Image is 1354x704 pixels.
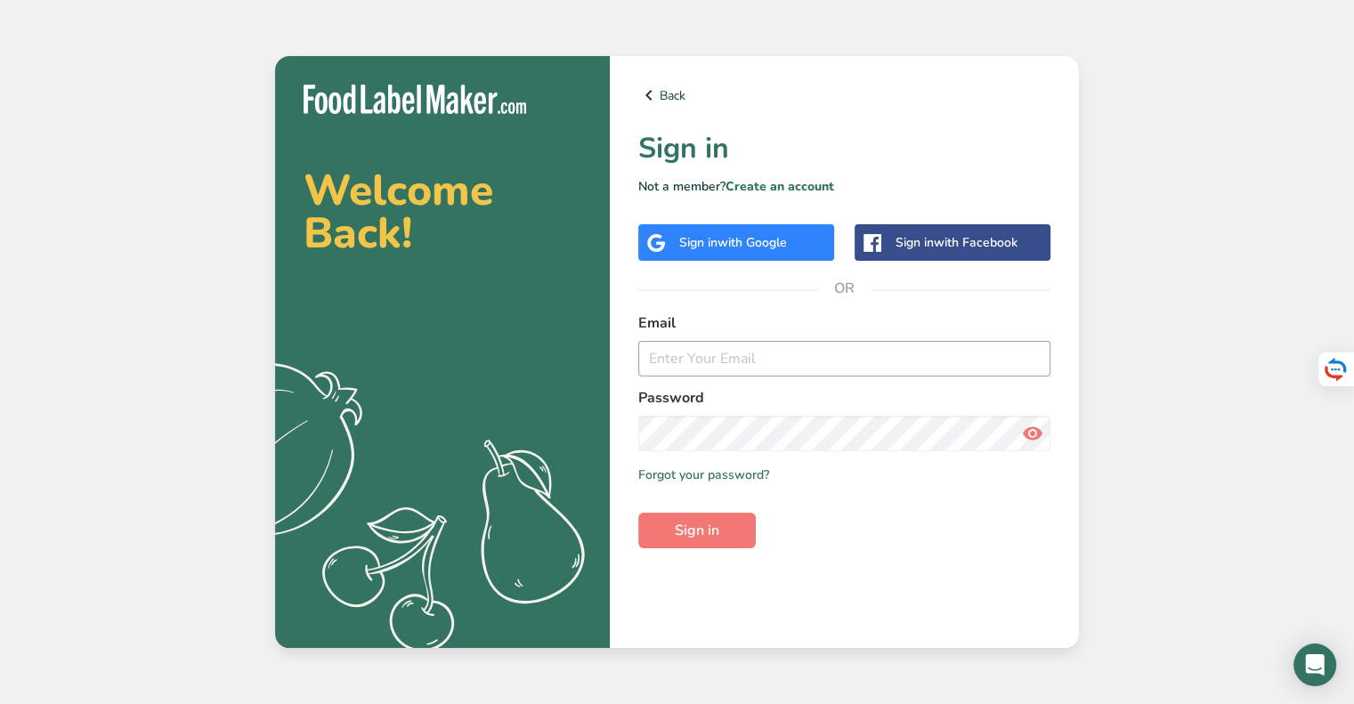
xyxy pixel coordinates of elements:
img: Food Label Maker [304,85,526,114]
div: Sign in [896,233,1018,252]
label: Password [638,387,1050,409]
p: Not a member? [638,177,1050,196]
button: Sign in [638,513,756,548]
span: with Google [718,234,787,251]
a: Forgot your password? [638,465,769,484]
input: Enter Your Email [638,341,1050,376]
div: Sign in [679,233,787,252]
label: Email [638,312,1050,334]
h1: Sign in [638,127,1050,170]
a: Create an account [726,178,834,195]
div: Open Intercom Messenger [1293,643,1336,686]
span: OR [818,262,872,315]
span: with Facebook [934,234,1018,251]
a: Back [638,85,1050,106]
span: Sign in [675,520,719,541]
h2: Welcome Back! [304,169,581,255]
